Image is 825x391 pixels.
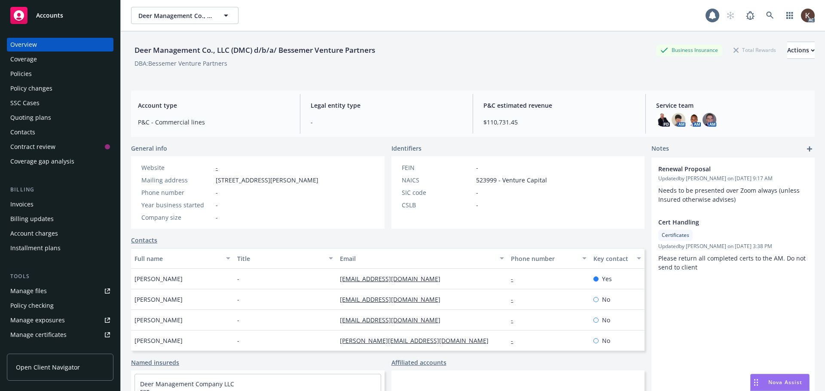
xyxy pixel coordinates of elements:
[237,295,239,304] span: -
[131,7,238,24] button: Deer Management Co., LLC (DMC) d/b/a/ Bessemer Venture Partners
[7,313,113,327] span: Manage exposures
[216,200,218,209] span: -
[141,213,212,222] div: Company size
[138,118,290,127] span: P&C - Commercial lines
[7,96,113,110] a: SSC Cases
[10,299,54,312] div: Policy checking
[593,254,632,263] div: Key contact
[476,188,478,197] span: -
[138,101,290,110] span: Account type
[10,38,37,52] div: Overview
[658,164,785,173] span: Renewal Proposal
[131,236,157,245] a: Contacts
[742,7,759,24] a: Report a Bug
[10,82,52,95] div: Policy changes
[340,316,447,324] a: [EMAIL_ADDRESS][DOMAIN_NAME]
[511,295,520,303] a: -
[656,101,808,110] span: Service team
[340,295,447,303] a: [EMAIL_ADDRESS][DOMAIN_NAME]
[511,254,577,263] div: Phone number
[651,211,815,279] div: Cert HandlingCertificatesUpdatedby [PERSON_NAME] on [DATE] 3:38 PMPlease return all completed cer...
[729,45,780,55] div: Total Rewards
[658,218,785,227] span: Cert Handling
[10,313,65,327] div: Manage exposures
[237,274,239,283] span: -
[7,241,113,255] a: Installment plans
[36,12,63,19] span: Accounts
[476,163,478,172] span: -
[658,186,801,203] span: Needs to be presented over Zoom always (unless Insured otherwise advises)
[402,188,473,197] div: SIC code
[687,113,701,127] img: photo
[590,248,645,269] button: Key contact
[656,45,722,55] div: Business Insurance
[7,328,113,342] a: Manage certificates
[138,11,213,20] span: Deer Management Co., LLC (DMC) d/b/a/ Bessemer Venture Partners
[237,254,324,263] div: Title
[134,336,183,345] span: [PERSON_NAME]
[134,254,221,263] div: Full name
[10,67,32,81] div: Policies
[768,379,802,386] span: Nova Assist
[402,163,473,172] div: FEIN
[651,144,669,154] span: Notes
[602,336,610,345] span: No
[10,111,51,124] div: Quoting plans
[10,212,54,226] div: Billing updates
[216,213,218,222] span: -
[10,241,61,255] div: Installment plans
[131,144,167,153] span: General info
[141,200,212,209] div: Year business started
[602,315,610,324] span: No
[7,185,113,194] div: Billing
[602,295,610,304] span: No
[140,380,234,388] a: Deer Management Company LLC
[7,212,113,226] a: Billing updates
[7,3,113,27] a: Accounts
[7,272,113,281] div: Tools
[658,175,808,182] span: Updated by [PERSON_NAME] on [DATE] 9:17 AM
[131,248,234,269] button: Full name
[658,242,808,250] span: Updated by [PERSON_NAME] on [DATE] 3:38 PM
[216,164,218,172] a: -
[16,363,80,372] span: Open Client Navigator
[391,144,422,153] span: Identifiers
[10,96,40,110] div: SSC Cases
[10,125,35,139] div: Contacts
[761,7,779,24] a: Search
[483,118,635,127] span: $110,731.45
[7,343,113,356] a: Manage claims
[7,52,113,66] a: Coverage
[391,358,446,367] a: Affiliated accounts
[10,140,55,154] div: Contract review
[402,176,473,185] div: NAICS
[10,155,74,168] div: Coverage gap analysis
[131,358,179,367] a: Named insureds
[511,275,520,283] a: -
[672,113,685,127] img: photo
[10,343,54,356] div: Manage claims
[10,328,67,342] div: Manage certificates
[7,125,113,139] a: Contacts
[131,45,379,56] div: Deer Management Co., LLC (DMC) d/b/a/ Bessemer Venture Partners
[7,38,113,52] a: Overview
[141,188,212,197] div: Phone number
[658,254,807,271] span: Please return all completed certs to the AM. Do not send to client
[7,227,113,240] a: Account charges
[7,155,113,168] a: Coverage gap analysis
[787,42,815,58] div: Actions
[651,158,815,211] div: Renewal ProposalUpdatedby [PERSON_NAME] on [DATE] 9:17 AMNeeds to be presented over Zoom always (...
[10,52,37,66] div: Coverage
[10,197,34,211] div: Invoices
[511,336,520,345] a: -
[134,59,227,68] div: DBA: Bessemer Venture Partners
[336,248,507,269] button: Email
[7,82,113,95] a: Policy changes
[311,101,462,110] span: Legal entity type
[216,188,218,197] span: -
[237,315,239,324] span: -
[787,42,815,59] button: Actions
[340,336,495,345] a: [PERSON_NAME][EMAIL_ADDRESS][DOMAIN_NAME]
[602,274,612,283] span: Yes
[141,163,212,172] div: Website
